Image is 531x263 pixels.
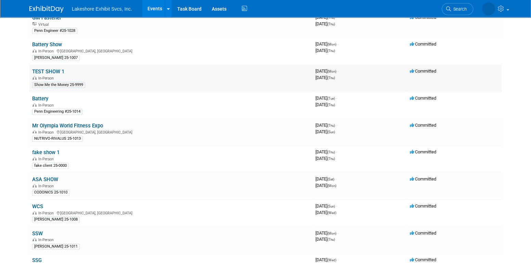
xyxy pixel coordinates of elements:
a: ASA SHOW [32,176,58,183]
span: [DATE] [315,41,338,47]
div: [PERSON_NAME] 25-1008 [32,216,80,223]
span: In-Person [38,238,56,242]
span: - [336,203,337,209]
img: ExhibitDay [29,6,64,13]
div: [GEOGRAPHIC_DATA], [GEOGRAPHIC_DATA] [32,48,310,53]
a: Mr Olympia World Fitness Expo [32,123,103,129]
span: (Mon) [327,42,336,46]
span: (Thu) [327,157,335,161]
div: Penn Engineering #25-1014 [32,109,82,115]
span: [DATE] [315,149,337,154]
span: - [335,176,336,181]
div: CODONICS 25-1010 [32,189,69,196]
img: In-Person Event [33,238,37,241]
span: - [337,230,338,236]
span: (Sun) [327,204,335,208]
span: Virtual [38,22,51,27]
span: [DATE] [315,15,337,20]
span: In-Person [38,211,56,215]
span: - [337,68,338,74]
div: [GEOGRAPHIC_DATA], [GEOGRAPHIC_DATA] [32,129,310,135]
span: (Thu) [327,150,335,154]
a: GM Fastener [32,15,61,21]
a: fake show 1 [32,149,60,155]
span: [DATE] [315,123,337,128]
img: Virtual Event [33,22,37,26]
span: [DATE] [315,237,335,242]
span: (Thu) [327,124,335,127]
div: [GEOGRAPHIC_DATA], [GEOGRAPHIC_DATA] [32,210,310,215]
span: [DATE] [315,96,337,101]
span: (Mon) [327,184,336,188]
span: Committed [410,123,436,128]
span: [DATE] [315,48,335,53]
span: In-Person [38,157,56,161]
span: In-Person [38,49,56,53]
span: [DATE] [315,203,337,209]
span: Lakeshore Exhibit Svcs, Inc. [72,6,132,12]
a: TEST SHOW 1 [32,68,64,75]
span: Search [451,7,467,12]
span: [DATE] [315,68,338,74]
span: (Thu) [327,22,335,26]
span: Committed [410,176,436,181]
span: (Wed) [327,211,336,215]
span: (Tue) [327,97,335,100]
a: Battery [32,96,48,102]
img: In-Person Event [33,211,37,214]
a: Battery Show [32,41,62,48]
span: (Sat) [327,177,334,181]
span: In-Person [38,103,56,108]
span: - [336,96,337,101]
span: [DATE] [315,156,335,161]
span: Committed [410,96,436,101]
span: Committed [410,149,436,154]
span: [DATE] [315,183,336,188]
img: In-Person Event [33,49,37,52]
span: [DATE] [315,75,335,80]
span: Committed [410,41,436,47]
a: Search [442,3,473,15]
span: [DATE] [315,176,336,181]
img: In-Person Event [33,130,37,134]
span: (Thu) [327,76,335,80]
span: - [337,257,338,262]
span: Committed [410,68,436,74]
span: (Thu) [327,103,335,107]
span: Committed [410,230,436,236]
span: [DATE] [315,230,338,236]
span: (Mon) [327,231,336,235]
a: WCS [32,203,43,210]
div: [PERSON_NAME] 25-1011 [32,243,80,250]
img: In-Person Event [33,103,37,107]
span: [DATE] [315,129,335,134]
div: NUTRIVO-RIVALUS 25-1013 [32,136,83,142]
div: Penn Engineer #25-1028 [32,28,77,34]
span: (Sun) [327,130,335,134]
img: MICHELLE MOYA [482,2,495,15]
span: [DATE] [315,257,338,262]
span: In-Person [38,76,56,80]
span: (Thu) [327,16,335,20]
span: - [336,15,337,20]
img: In-Person Event [33,184,37,187]
span: - [336,149,337,154]
span: - [337,41,338,47]
span: [DATE] [315,102,335,107]
img: In-Person Event [33,76,37,79]
span: Committed [410,257,436,262]
span: Committed [410,203,436,209]
span: [DATE] [315,210,336,215]
span: Committed [410,15,436,20]
div: [PERSON_NAME] 25-1007 [32,55,80,61]
span: (Wed) [327,258,336,262]
span: (Thu) [327,238,335,241]
div: fake client 25-0000 [32,163,69,169]
div: Show Me the Money 25-9999 [32,82,85,88]
span: In-Person [38,130,56,135]
span: (Mon) [327,70,336,73]
span: (Thu) [327,49,335,53]
span: In-Person [38,184,56,188]
img: In-Person Event [33,157,37,160]
span: [DATE] [315,21,335,26]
